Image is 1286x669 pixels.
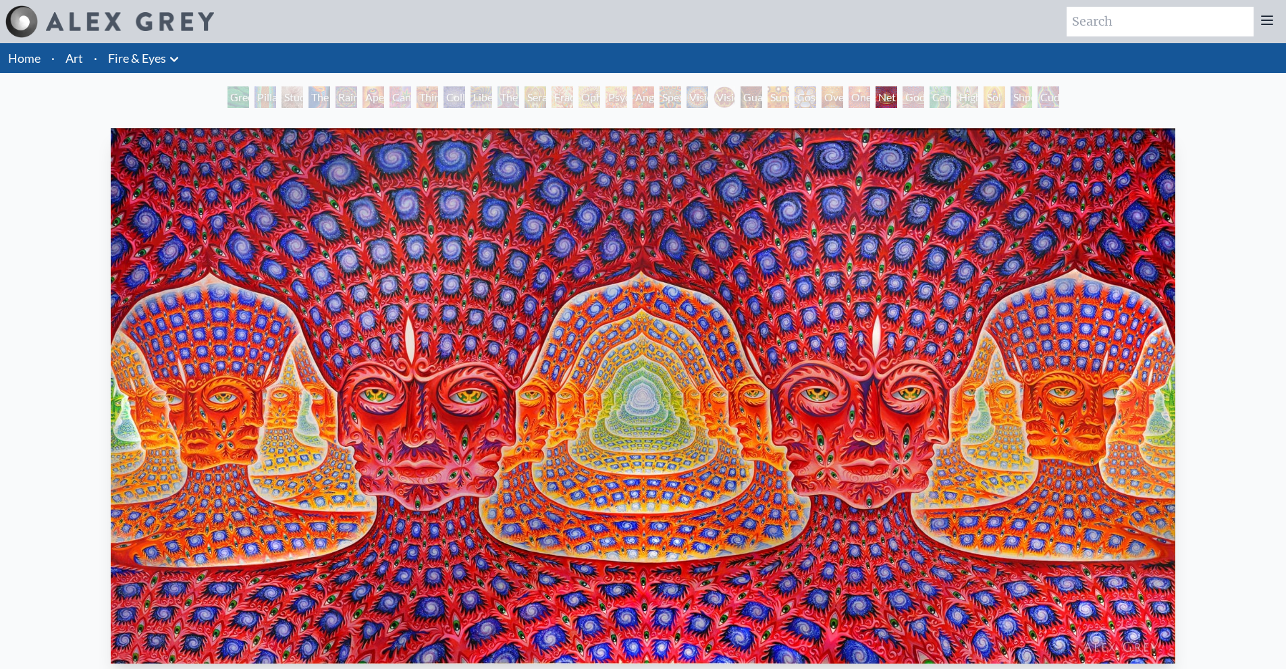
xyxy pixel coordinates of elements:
div: Net of Being [876,86,897,108]
div: Vision [PERSON_NAME] [714,86,735,108]
div: Higher Vision [957,86,978,108]
li: · [46,43,60,73]
div: Third Eye Tears of Joy [417,86,438,108]
div: Liberation Through Seeing [471,86,492,108]
div: One [849,86,870,108]
div: Cannafist [930,86,951,108]
li: · [88,43,103,73]
div: Guardian of Infinite Vision [741,86,762,108]
div: Godself [903,86,924,108]
div: Aperture [363,86,384,108]
div: Oversoul [822,86,843,108]
div: Sol Invictus [984,86,1005,108]
img: Net-of-Being-2021-Alex-Grey-watermarked.jpeg [111,128,1176,664]
div: Study for the Great Turn [282,86,303,108]
div: Green Hand [227,86,249,108]
div: The Seer [498,86,519,108]
a: Fire & Eyes [108,49,166,68]
div: Ophanic Eyelash [579,86,600,108]
div: Cannabis Sutra [390,86,411,108]
div: Vision Crystal [687,86,708,108]
div: Shpongled [1011,86,1032,108]
div: Seraphic Transport Docking on the Third Eye [525,86,546,108]
div: Spectral Lotus [660,86,681,108]
a: Home [8,51,41,65]
div: Fractal Eyes [552,86,573,108]
div: Collective Vision [444,86,465,108]
div: Psychomicrograph of a Fractal Paisley Cherub Feather Tip [606,86,627,108]
div: Pillar of Awareness [254,86,276,108]
div: The Torch [309,86,330,108]
a: Art [65,49,83,68]
div: Sunyata [768,86,789,108]
div: Rainbow Eye Ripple [336,86,357,108]
div: Cosmic Elf [795,86,816,108]
div: Angel Skin [633,86,654,108]
div: Cuddle [1038,86,1059,108]
input: Search [1067,7,1254,36]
